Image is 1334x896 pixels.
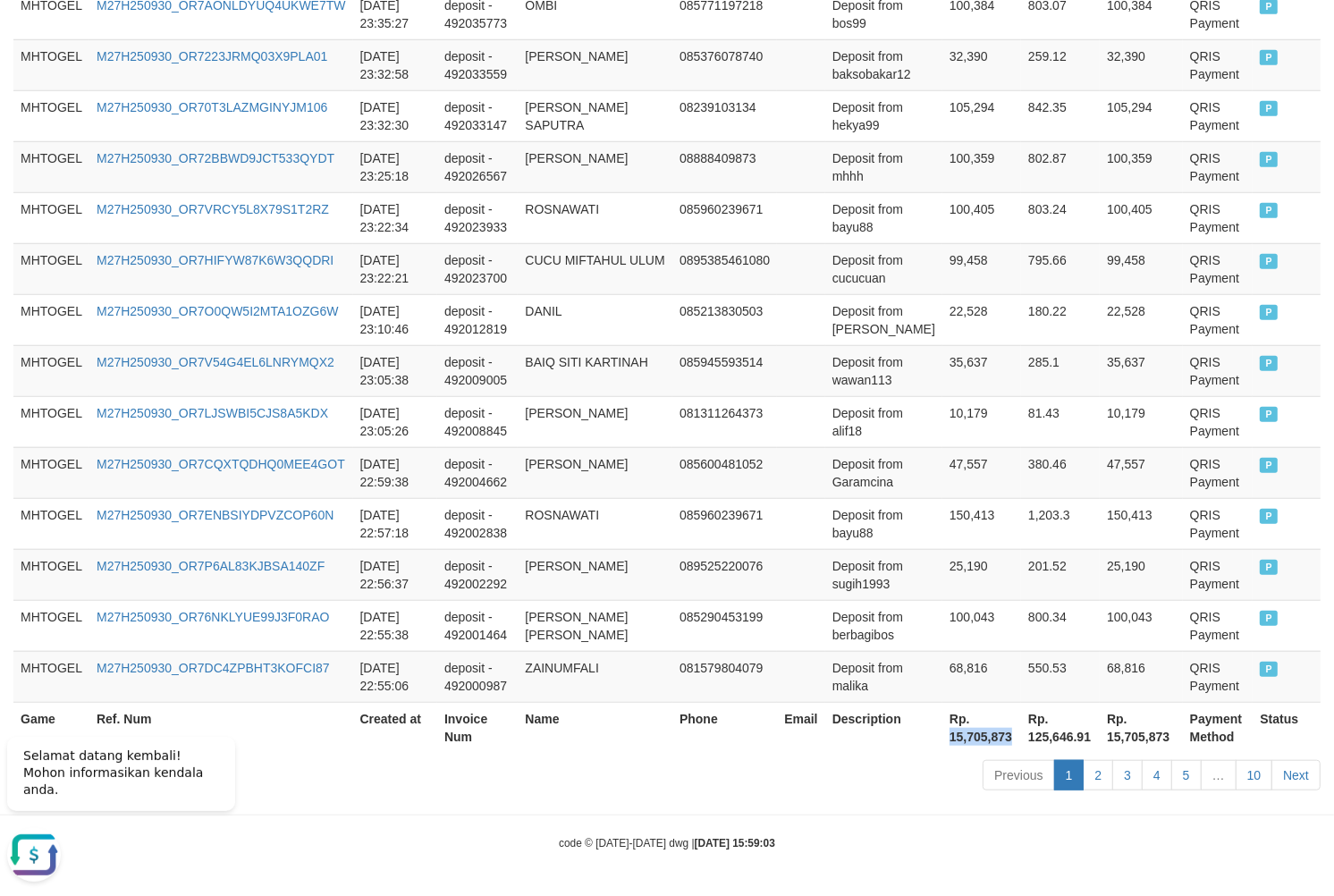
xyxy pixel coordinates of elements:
[353,549,437,600] td: [DATE] 22:56:37
[1100,447,1183,498] td: 47,557
[1201,760,1237,790] a: …
[942,600,1021,651] td: 100,043
[672,702,777,753] th: Phone
[1183,39,1254,90] td: QRIS Payment
[942,90,1021,141] td: 105,294
[518,39,672,90] td: [PERSON_NAME]
[1021,192,1100,243] td: 803.24
[672,345,777,396] td: 085945593514
[353,396,437,447] td: [DATE] 23:05:26
[1260,509,1278,524] span: PAID
[1100,243,1183,294] td: 99,458
[518,294,672,345] td: DANIL
[353,90,437,141] td: [DATE] 23:32:30
[13,549,89,600] td: MHTOGEL
[1100,600,1183,651] td: 100,043
[1260,407,1278,422] span: PAID
[353,447,437,498] td: [DATE] 22:59:38
[518,141,672,192] td: [PERSON_NAME]
[518,345,672,396] td: BAIQ SITI KARTINAH
[1054,760,1085,790] a: 1
[1183,600,1254,651] td: QRIS Payment
[825,447,942,498] td: Deposit from Garamcina
[942,651,1021,702] td: 68,816
[437,345,518,396] td: deposit - 492009005
[672,294,777,345] td: 085213830503
[1100,294,1183,345] td: 22,528
[353,600,437,651] td: [DATE] 22:55:38
[13,39,89,90] td: MHTOGEL
[825,498,942,549] td: Deposit from bayu88
[1183,90,1254,141] td: QRIS Payment
[13,447,89,498] td: MHTOGEL
[825,549,942,600] td: Deposit from sugih1993
[13,498,89,549] td: MHTOGEL
[353,702,437,753] th: Created at
[437,651,518,702] td: deposit - 492000987
[1183,702,1254,753] th: Payment Method
[825,192,942,243] td: Deposit from bayu88
[437,447,518,498] td: deposit - 492004662
[695,837,775,850] strong: [DATE] 15:59:03
[13,243,89,294] td: MHTOGEL
[1021,702,1100,753] th: Rp. 125,646.91
[97,151,334,165] a: M27H250930_OR72BBWD9JCT533QYDT
[942,549,1021,600] td: 25,190
[97,304,339,318] a: M27H250930_OR7O0QW5I2MTA1OZG6W
[1260,101,1278,116] span: PAID
[1021,396,1100,447] td: 81.43
[825,90,942,141] td: Deposit from hekya99
[1021,90,1100,141] td: 842.35
[672,651,777,702] td: 081579804079
[1260,203,1278,218] span: PAID
[437,549,518,600] td: deposit - 492002292
[825,702,942,753] th: Description
[825,141,942,192] td: Deposit from mhhh
[672,396,777,447] td: 081311264373
[1183,345,1254,396] td: QRIS Payment
[13,702,89,753] th: Game
[97,202,329,216] a: M27H250930_OR7VRCY5L8X79S1T2RZ
[1100,141,1183,192] td: 100,359
[97,100,327,114] a: M27H250930_OR70T3LAZMGINYJM106
[437,600,518,651] td: deposit - 492001464
[1271,760,1321,790] a: Next
[672,39,777,90] td: 085376078740
[672,600,777,651] td: 085290453199
[437,396,518,447] td: deposit - 492008845
[13,396,89,447] td: MHTOGEL
[1183,243,1254,294] td: QRIS Payment
[353,294,437,345] td: [DATE] 23:10:46
[437,702,518,753] th: Invoice Num
[353,192,437,243] td: [DATE] 23:22:34
[1260,305,1278,320] span: PAID
[942,192,1021,243] td: 100,405
[672,141,777,192] td: 08888409873
[825,294,942,345] td: Deposit from [PERSON_NAME]
[13,345,89,396] td: MHTOGEL
[13,651,89,702] td: MHTOGEL
[672,90,777,141] td: 08239103134
[518,498,672,549] td: ROSNAWATI
[942,345,1021,396] td: 35,637
[1253,702,1321,753] th: Status
[672,498,777,549] td: 085960239671
[1112,760,1143,790] a: 3
[1260,458,1278,473] span: PAID
[7,107,61,161] button: Open LiveChat chat widget
[1183,294,1254,345] td: QRIS Payment
[1021,294,1100,345] td: 180.22
[1021,600,1100,651] td: 800.34
[97,253,333,267] a: M27H250930_OR7HIFYW87K6W3QQDRI
[1260,152,1278,167] span: PAID
[942,243,1021,294] td: 99,458
[1021,651,1100,702] td: 550.53
[1021,498,1100,549] td: 1,203.3
[97,508,333,522] a: M27H250930_OR7ENBSIYDPVZCOP60N
[983,760,1054,790] a: Previous
[942,39,1021,90] td: 32,390
[13,294,89,345] td: MHTOGEL
[13,600,89,651] td: MHTOGEL
[942,498,1021,549] td: 150,413
[825,345,942,396] td: Deposit from wawan113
